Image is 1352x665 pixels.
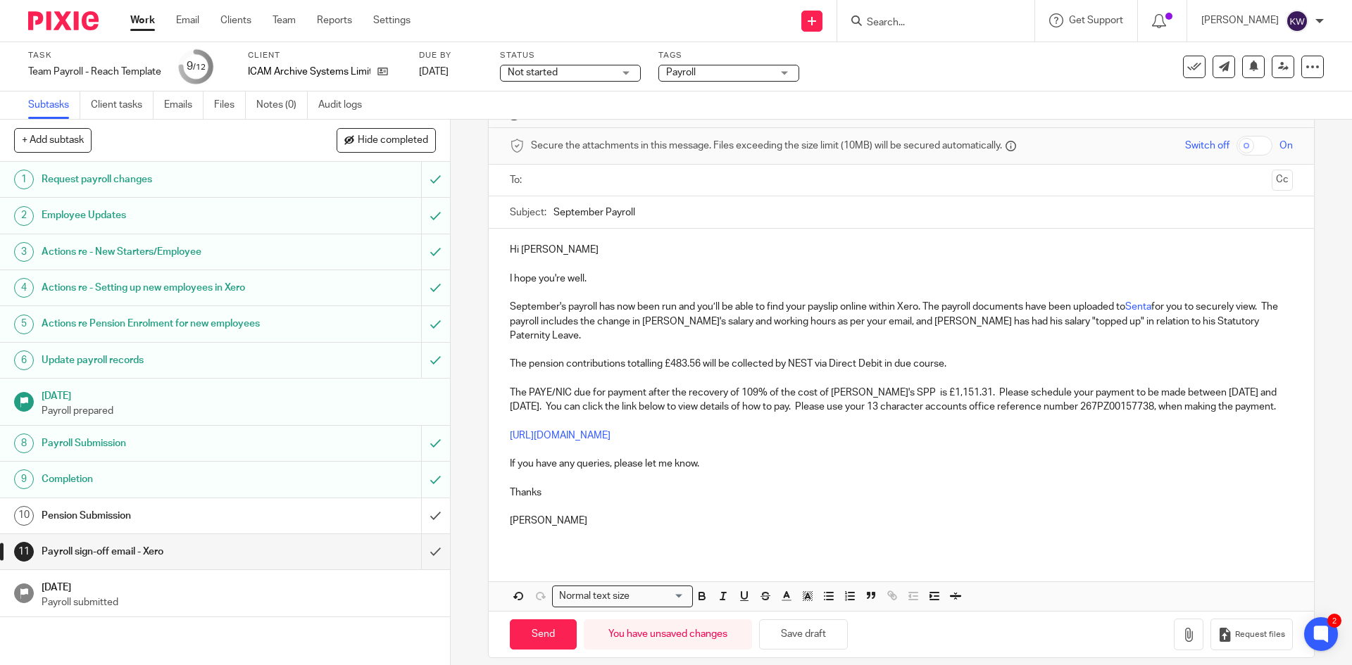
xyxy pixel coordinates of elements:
[508,68,558,77] span: Not started
[42,433,285,454] h1: Payroll Submission
[42,595,436,609] p: Payroll submitted
[510,386,1292,414] p: The PAYE/NIC due for payment after the recovery of 109% of the cost of [PERSON_NAME]'s SPP is £1,...
[373,13,411,27] a: Settings
[42,241,285,262] h1: Actions re - New Starters/Employee
[1201,13,1279,27] p: [PERSON_NAME]
[634,589,684,604] input: Search for option
[28,50,161,61] label: Task
[1210,619,1292,650] button: Request files
[358,135,428,146] span: Hide completed
[214,91,246,119] a: Files
[510,300,1292,343] p: September's payroll has now been run and you’ll be able to find your payslip online within Xero. ...
[42,505,285,526] h1: Pension Submission
[14,506,34,526] div: 10
[759,619,848,650] button: Save draft
[500,50,641,61] label: Status
[14,542,34,562] div: 11
[531,139,1002,153] span: Secure the attachments in this message. Files exceeding the size limit (10MB) will be secured aut...
[510,243,1292,257] p: Hi [PERSON_NAME]
[510,431,611,441] a: [URL][DOMAIN_NAME]
[42,313,285,334] h1: Actions re Pension Enrolment for new employees
[14,315,34,334] div: 5
[510,205,546,220] label: Subject:
[273,13,296,27] a: Team
[28,65,161,79] div: Team Payroll - Reach Template
[419,50,482,61] label: Due by
[337,128,436,152] button: Hide completed
[248,50,401,61] label: Client
[510,272,1292,286] p: I hope you're well.
[220,13,251,27] a: Clients
[1185,139,1229,153] span: Switch off
[510,514,1292,528] p: [PERSON_NAME]
[1235,629,1285,640] span: Request files
[1272,170,1293,191] button: Cc
[187,58,206,75] div: 9
[317,13,352,27] a: Reports
[1069,15,1123,25] span: Get Support
[510,357,1292,371] p: The pension contributions totalling £483.56 will be collected by NEST via Direct Debit in due cou...
[419,67,449,77] span: [DATE]
[14,278,34,298] div: 4
[584,619,752,650] div: You have unsaved changes
[1286,10,1308,32] img: svg%3E
[14,469,34,489] div: 9
[42,541,285,562] h1: Payroll sign-off email - Xero
[14,433,34,453] div: 8
[14,128,92,152] button: + Add subtask
[42,350,285,371] h1: Update payroll records
[510,173,525,187] label: To:
[42,169,285,190] h1: Request payroll changes
[1327,614,1341,628] div: 2
[556,589,632,604] span: Normal text size
[248,65,370,79] p: ICAM Archive Systems Limited
[14,350,34,370] div: 6
[42,386,436,403] h1: [DATE]
[42,469,285,490] h1: Completion
[42,577,436,595] h1: [DATE]
[28,11,99,30] img: Pixie
[1125,302,1151,312] a: Senta
[318,91,373,119] a: Audit logs
[256,91,308,119] a: Notes (0)
[865,17,992,30] input: Search
[164,91,204,119] a: Emails
[28,91,80,119] a: Subtasks
[510,457,1292,471] p: If you have any queries, please let me know.
[176,13,199,27] a: Email
[1279,139,1293,153] span: On
[14,242,34,262] div: 3
[510,619,577,650] input: Send
[130,13,155,27] a: Work
[666,68,696,77] span: Payroll
[14,206,34,226] div: 2
[658,50,799,61] label: Tags
[91,91,154,119] a: Client tasks
[552,585,693,607] div: Search for option
[42,277,285,298] h1: Actions re - Setting up new employees in Xero
[510,471,1292,500] p: Thanks
[42,205,285,226] h1: Employee Updates
[193,63,206,71] small: /12
[42,404,436,418] p: Payroll prepared
[14,170,34,189] div: 1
